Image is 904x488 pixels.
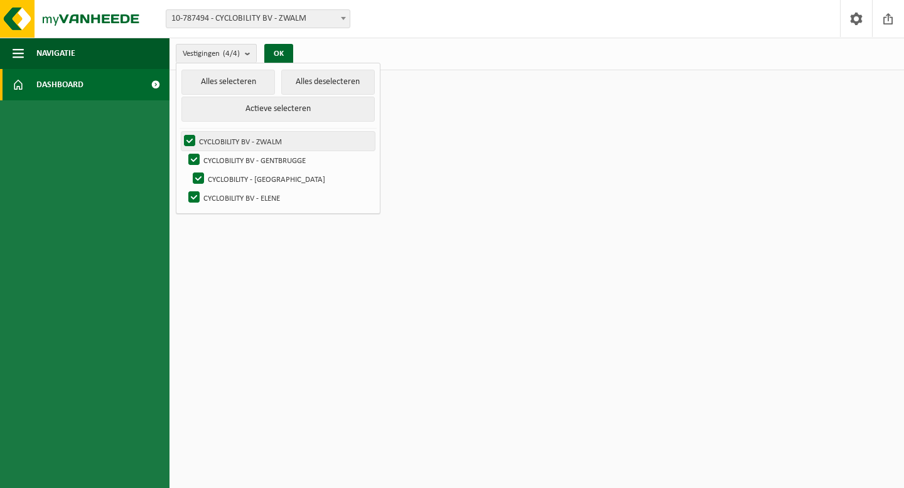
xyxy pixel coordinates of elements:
span: 10-787494 - CYCLOBILITY BV - ZWALM [166,9,350,28]
span: Vestigingen [183,45,240,63]
label: CYCLOBILITY BV - ELENE [186,188,375,207]
button: Actieve selecteren [181,97,375,122]
span: 10-787494 - CYCLOBILITY BV - ZWALM [166,10,350,28]
button: Alles deselecteren [281,70,375,95]
label: CYCLOBILITY BV - GENTBRUGGE [186,151,375,169]
button: OK [264,44,293,64]
span: Dashboard [36,69,83,100]
span: Navigatie [36,38,75,69]
label: CYCLOBILITY BV - ZWALM [181,132,375,151]
count: (4/4) [223,50,240,58]
button: Alles selecteren [181,70,275,95]
label: CYCLOBILITY - [GEOGRAPHIC_DATA] [190,169,375,188]
button: Vestigingen(4/4) [176,44,257,63]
